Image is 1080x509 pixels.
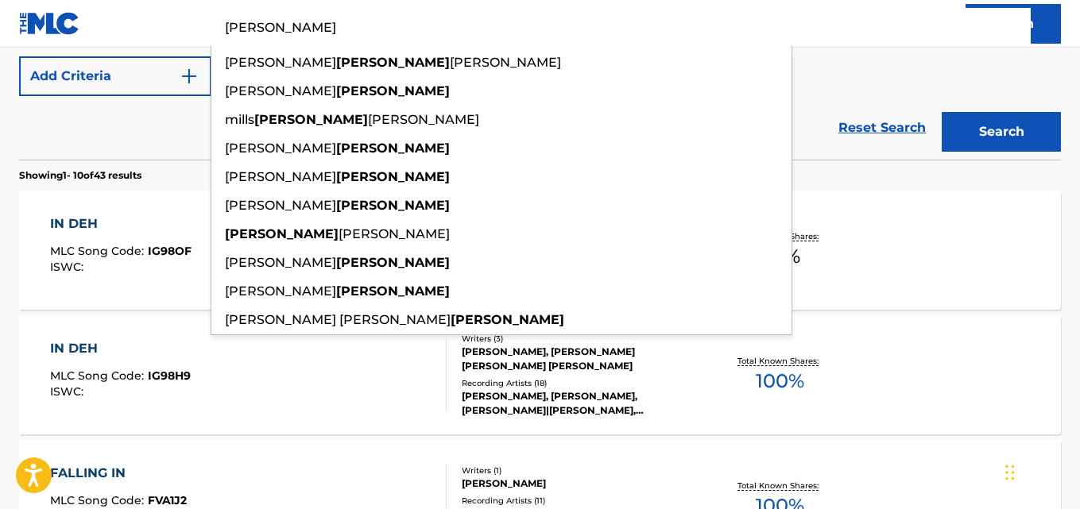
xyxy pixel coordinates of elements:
span: [PERSON_NAME] [225,255,336,270]
iframe: Chat Widget [1001,433,1080,509]
img: MLC Logo [19,12,80,35]
a: Reset Search [830,110,934,145]
span: [PERSON_NAME] [225,141,336,156]
div: Writers ( 1 ) [462,465,694,476]
span: mills [225,112,254,127]
div: FALLING IN [50,464,187,483]
div: Recording Artists ( 11 ) [462,495,694,507]
div: [PERSON_NAME], [PERSON_NAME], [PERSON_NAME]|[PERSON_NAME], [PERSON_NAME], [PERSON_NAME],[PERSON_N... [462,389,694,418]
span: MLC Song Code : [50,244,148,258]
strong: [PERSON_NAME] [336,55,450,70]
span: FVA1J2 [148,493,187,507]
div: [PERSON_NAME], [PERSON_NAME] [PERSON_NAME] [PERSON_NAME] [462,345,694,373]
span: [PERSON_NAME] [339,226,450,241]
span: 100 % [756,367,804,395]
p: Total Known Shares: [737,480,823,492]
strong: [PERSON_NAME] [451,312,564,327]
strong: [PERSON_NAME] [336,198,450,213]
p: Showing 1 - 10 of 43 results [19,168,141,183]
span: [PERSON_NAME] [225,283,336,299]
strong: [PERSON_NAME] [336,283,450,299]
div: IN DEH [50,339,191,358]
div: [PERSON_NAME] [462,476,694,491]
span: [PERSON_NAME] [368,112,479,127]
strong: [PERSON_NAME] [336,255,450,270]
span: IG98H9 [148,368,191,383]
strong: [PERSON_NAME] [336,83,450,98]
span: MLC Song Code : [50,493,148,507]
span: [PERSON_NAME] [225,55,336,70]
img: 9d2ae6d4665cec9f34b9.svg [180,67,199,86]
div: IN DEH [50,214,192,233]
strong: [PERSON_NAME] [336,169,450,184]
a: IN DEHMLC Song Code:IG98H9ISWC:Writers (3)[PERSON_NAME], [PERSON_NAME] [PERSON_NAME] [PERSON_NAME... [19,315,1061,434]
p: Total Known Shares: [737,355,823,367]
a: IN DEHMLC Song Code:IG98OFISWC:Writers (2)[PERSON_NAME] [PERSON_NAME] [PERSON_NAME]Recording Arti... [19,191,1061,310]
strong: [PERSON_NAME] [336,141,450,156]
div: Drag [1005,449,1015,496]
span: [PERSON_NAME] [450,55,561,70]
span: ISWC : [50,260,87,274]
strong: [PERSON_NAME] [254,112,368,127]
span: [PERSON_NAME] [225,169,336,184]
a: Log In [966,4,1061,44]
span: [PERSON_NAME] [PERSON_NAME] [225,312,451,327]
span: [PERSON_NAME] [225,83,336,98]
button: Add Criteria [19,56,211,96]
div: Recording Artists ( 18 ) [462,377,694,389]
button: Search [942,112,1061,152]
div: Writers ( 3 ) [462,333,694,345]
span: IG98OF [148,244,192,258]
span: MLC Song Code : [50,368,148,383]
span: ISWC : [50,384,87,399]
span: [PERSON_NAME] [225,198,336,213]
strong: [PERSON_NAME] [225,226,339,241]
